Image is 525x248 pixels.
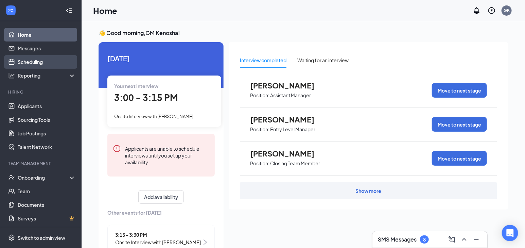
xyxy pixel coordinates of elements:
[18,99,76,113] a: Applicants
[113,145,121,153] svg: Error
[502,225,518,241] div: Open Intercom Messenger
[18,42,76,55] a: Messages
[66,7,72,14] svg: Collapse
[8,234,15,241] svg: Settings
[8,89,74,95] div: Hiring
[18,212,76,225] a: SurveysCrown
[18,55,76,69] a: Scheduling
[114,114,193,119] span: Onsite Interview with [PERSON_NAME]
[93,5,117,16] h1: Home
[423,237,426,243] div: 8
[107,209,215,216] span: Other events for [DATE]
[114,92,178,103] span: 3:00 - 3:15 PM
[504,7,510,13] div: GK
[270,92,311,99] p: Assistant Manager
[8,174,15,181] svg: UserCheck
[459,234,470,245] button: ChevronUp
[250,115,325,124] span: [PERSON_NAME]
[18,140,76,154] a: Talent Network
[18,113,76,127] a: Sourcing Tools
[471,234,482,245] button: Minimize
[18,28,76,42] a: Home
[432,117,487,132] button: Move to next stage
[432,83,487,98] button: Move to next stage
[18,184,76,198] a: Team
[378,236,417,243] h3: SMS Messages
[7,7,14,14] svg: WorkstreamLogo
[250,81,325,90] span: [PERSON_NAME]
[297,56,349,64] div: Waiting for an interview
[250,126,269,133] p: Position:
[18,174,70,181] div: Onboarding
[8,161,74,166] div: Team Management
[460,235,468,244] svg: ChevronUp
[270,126,315,133] p: Entry Level Manager
[432,151,487,166] button: Move to next stage
[18,72,76,79] div: Reporting
[250,92,269,99] p: Position:
[138,190,184,204] button: Add availability
[488,6,496,15] svg: QuestionInfo
[114,83,158,89] span: Your next interview
[448,235,456,244] svg: ComposeMessage
[270,160,320,167] p: Closing Team Member
[125,145,209,166] div: Applicants are unable to schedule interviews until you set up your availability.
[115,231,202,238] span: 3:15 - 3:30 PM
[250,149,325,158] span: [PERSON_NAME]
[472,235,480,244] svg: Minimize
[99,29,508,37] h3: 👋 Good morning, GM Kenosha !
[107,53,215,64] span: [DATE]
[240,56,286,64] div: Interview completed
[473,6,481,15] svg: Notifications
[8,72,15,79] svg: Analysis
[447,234,457,245] button: ComposeMessage
[250,160,269,167] p: Position:
[18,127,76,140] a: Job Postings
[18,234,65,241] div: Switch to admin view
[356,187,382,194] div: Show more
[18,198,76,212] a: Documents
